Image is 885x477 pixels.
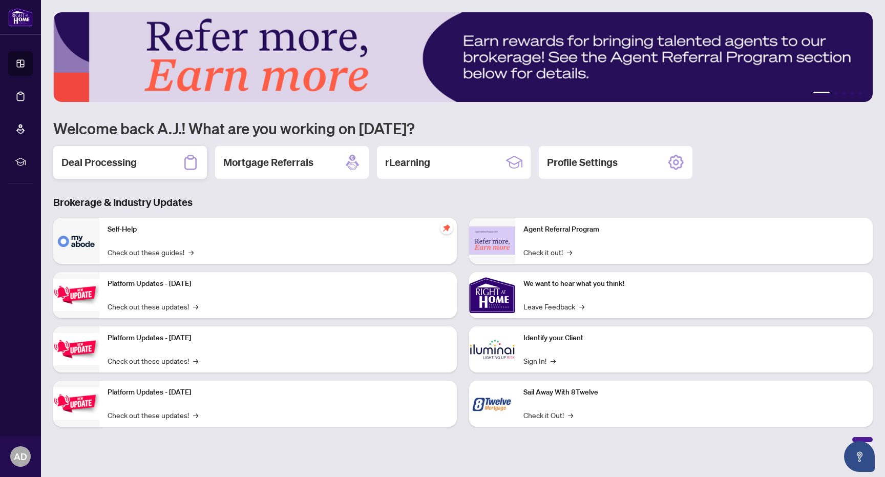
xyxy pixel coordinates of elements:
span: pushpin [440,222,453,234]
a: Check out these updates!→ [108,301,198,312]
span: → [551,355,556,366]
p: Platform Updates - [DATE] [108,333,449,344]
img: Platform Updates - July 8, 2025 [53,333,99,365]
a: Check out these guides!→ [108,246,194,258]
img: Agent Referral Program [469,226,515,255]
button: 4 [850,92,854,96]
a: Leave Feedback→ [523,301,584,312]
h3: Brokerage & Industry Updates [53,195,873,210]
h2: Deal Processing [61,155,137,170]
a: Check out these updates!→ [108,409,198,421]
img: Slide 0 [53,12,873,102]
a: Sign In!→ [523,355,556,366]
h2: rLearning [385,155,430,170]
span: AD [14,449,27,464]
p: Platform Updates - [DATE] [108,387,449,398]
span: → [193,355,198,366]
img: Sail Away With 8Twelve [469,381,515,427]
h2: Mortgage Referrals [223,155,313,170]
span: → [193,409,198,421]
img: Platform Updates - July 21, 2025 [53,279,99,311]
img: Identify your Client [469,326,515,372]
span: → [568,409,573,421]
button: 5 [858,92,862,96]
p: We want to hear what you think! [523,278,865,289]
p: Self-Help [108,224,449,235]
a: Check out these updates!→ [108,355,198,366]
span: → [188,246,194,258]
img: logo [8,8,33,27]
button: 2 [834,92,838,96]
p: Identify your Client [523,333,865,344]
h2: Profile Settings [547,155,618,170]
span: → [567,246,572,258]
p: Platform Updates - [DATE] [108,278,449,289]
button: 1 [813,92,830,96]
p: Sail Away With 8Twelve [523,387,865,398]
img: Platform Updates - June 23, 2025 [53,387,99,420]
a: Check it Out!→ [523,409,573,421]
h1: Welcome back A.J.! What are you working on [DATE]? [53,118,873,138]
p: Agent Referral Program [523,224,865,235]
span: → [579,301,584,312]
span: → [193,301,198,312]
img: We want to hear what you think! [469,272,515,318]
img: Self-Help [53,218,99,264]
button: Open asap [844,441,875,472]
a: Check it out!→ [523,246,572,258]
button: 3 [842,92,846,96]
